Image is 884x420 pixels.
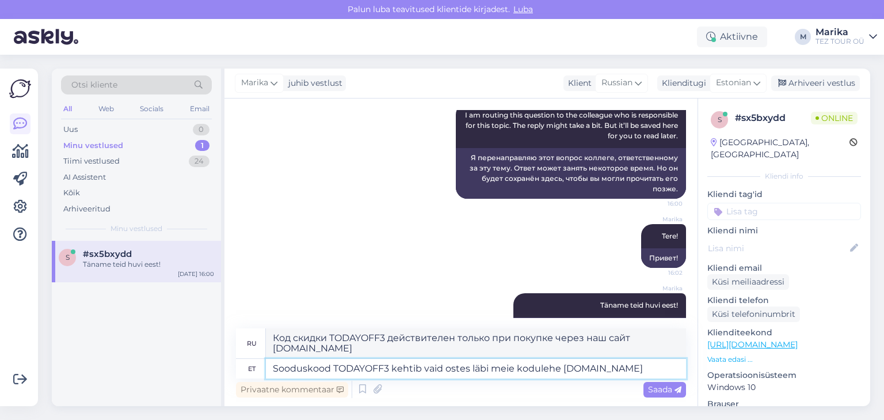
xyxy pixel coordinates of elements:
[193,124,209,135] div: 0
[266,328,686,358] textarea: Код скидки TODAYOFF3 действителен только при покупке через наш сайт [DOMAIN_NAME]
[188,101,212,116] div: Email
[639,199,683,208] span: 16:00
[236,382,348,398] div: Privaatne kommentaar
[707,171,861,181] div: Kliendi info
[735,111,811,125] div: # sx5bxydd
[648,384,681,395] span: Saada
[178,270,214,278] div: [DATE] 16:00
[247,334,257,353] div: ru
[563,77,592,89] div: Klient
[771,75,860,91] div: Arhiveeri vestlus
[465,111,680,140] span: I am routing this question to the colleague who is responsible for this topic. The reply might ta...
[707,274,789,290] div: Küsi meiliaadressi
[266,359,686,379] textarea: Sooduskood TODAYOFF3 kehtib vaid ostes läbi meie kodulehe [DOMAIN_NAME]
[510,4,536,14] span: Luba
[61,101,74,116] div: All
[639,268,683,277] span: 16:02
[639,215,683,224] span: Marika
[248,359,256,379] div: et
[189,156,209,167] div: 24
[707,203,861,220] input: Lisa tag
[284,77,342,89] div: juhib vestlust
[110,224,162,234] span: Minu vestlused
[707,354,861,365] p: Vaata edasi ...
[63,172,106,183] div: AI Assistent
[63,140,123,152] div: Minu vestlused
[641,248,686,268] div: Привет!
[718,115,722,124] span: s
[63,203,110,215] div: Arhiveeritud
[707,369,861,381] p: Operatsioonisüsteem
[9,78,31,100] img: Askly Logo
[707,381,861,393] p: Windows 10
[707,262,861,274] p: Kliendi email
[795,29,811,45] div: M
[707,225,861,237] p: Kliendi nimi
[716,77,751,89] span: Estonian
[707,339,798,350] a: [URL][DOMAIN_NAME]
[639,284,683,293] span: Marika
[138,101,166,116] div: Socials
[600,301,678,309] span: Täname teid huvi eest!
[697,27,767,47] div: Aktiivne
[707,294,861,307] p: Kliendi telefon
[707,398,861,410] p: Brauser
[63,187,80,199] div: Kõik
[513,317,686,337] div: Благодарим Вас за проявленный интерес!
[66,253,70,262] span: s
[241,77,268,89] span: Marika
[71,79,117,91] span: Otsi kliente
[707,188,861,200] p: Kliendi tag'id
[83,259,214,270] div: Täname teid huvi eest!
[96,101,116,116] div: Web
[816,28,877,46] a: MarikaTEZ TOUR OÜ
[456,148,686,199] div: Я перенаправляю этот вопрос коллеге, ответственному за эту тему. Ответ может занять некоторое вре...
[707,307,800,322] div: Küsi telefoninumbrit
[662,232,678,240] span: Tere!
[708,242,848,255] input: Lisa nimi
[811,112,858,124] span: Online
[657,77,706,89] div: Klienditugi
[601,77,632,89] span: Russian
[83,249,132,259] span: #sx5bxydd
[63,124,78,135] div: Uus
[63,156,120,167] div: Tiimi vestlused
[816,28,864,37] div: Marika
[195,140,209,152] div: 1
[707,327,861,339] p: Klienditeekond
[816,37,864,46] div: TEZ TOUR OÜ
[711,137,849,161] div: [GEOGRAPHIC_DATA], [GEOGRAPHIC_DATA]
